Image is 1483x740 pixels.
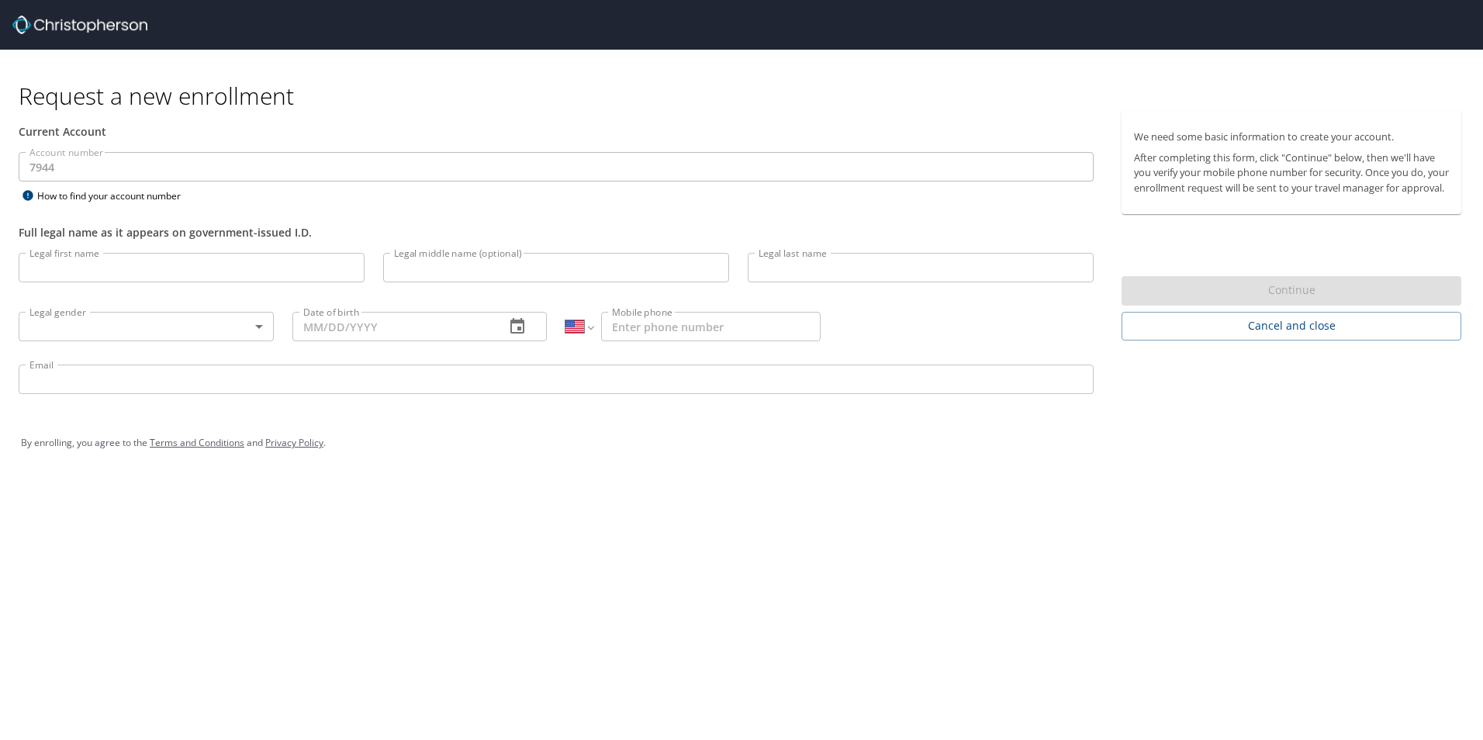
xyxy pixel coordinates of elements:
[19,81,1474,111] h1: Request a new enrollment
[1134,130,1449,144] p: We need some basic information to create your account.
[1134,150,1449,195] p: After completing this form, click "Continue" below, then we'll have you verify your mobile phone ...
[19,224,1094,240] div: Full legal name as it appears on government-issued I.D.
[19,123,1094,140] div: Current Account
[150,436,244,449] a: Terms and Conditions
[601,312,821,341] input: Enter phone number
[19,186,213,206] div: How to find your account number
[19,312,274,341] div: ​
[21,424,1462,462] div: By enrolling, you agree to the and .
[12,16,147,34] img: cbt logo
[1122,312,1461,341] button: Cancel and close
[1134,316,1449,336] span: Cancel and close
[292,312,493,341] input: MM/DD/YYYY
[265,436,323,449] a: Privacy Policy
